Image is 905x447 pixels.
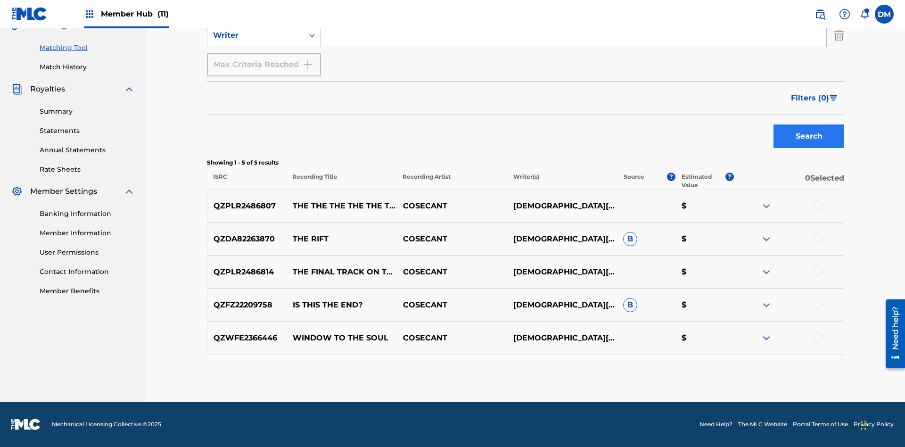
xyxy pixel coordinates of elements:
[738,420,787,429] a: The MLC Website
[761,266,772,278] img: expand
[40,126,135,136] a: Statements
[11,186,23,197] img: Member Settings
[287,332,397,344] p: WINDOW TO THE SOUL
[207,266,287,278] p: QZPLR2486814
[811,5,830,24] a: Public Search
[834,24,844,47] img: Delete Criterion
[854,420,894,429] a: Privacy Policy
[287,266,397,278] p: THE FINAL TRACK ON THE ALBUM
[761,332,772,344] img: expand
[734,173,844,190] p: 0 Selected
[40,228,135,238] a: Member Information
[287,233,397,245] p: THE RIFT
[507,233,617,245] p: [DEMOGRAPHIC_DATA][PERSON_NAME]
[814,8,826,20] img: search
[396,173,507,190] p: Recording Artist
[667,173,675,181] span: ?
[675,200,734,212] p: $
[396,332,507,344] p: COSECANT
[30,83,65,95] span: Royalties
[207,299,287,311] p: QZFZ22209758
[624,173,644,190] p: Source
[123,83,135,95] img: expand
[157,9,169,18] span: (11)
[11,83,23,95] img: Royalties
[287,299,397,311] p: IS THIS THE END?
[52,420,161,429] span: Mechanical Licensing Collective © 2025
[860,9,869,19] div: Notifications
[40,43,135,53] a: Matching Tool
[835,5,854,24] div: Help
[791,92,829,104] span: Filters ( 0 )
[507,299,617,311] p: [DEMOGRAPHIC_DATA][PERSON_NAME]
[623,298,637,312] span: B
[675,233,734,245] p: $
[207,200,287,212] p: QZPLR2486807
[287,200,397,212] p: THE THE THE THE THE THE THE THE
[879,296,905,373] iframe: Resource Center
[396,266,507,278] p: COSECANT
[40,62,135,72] a: Match History
[123,186,135,197] img: expand
[839,8,850,20] img: help
[207,233,287,245] p: QZDA82263870
[761,299,772,311] img: expand
[40,209,135,219] a: Banking Information
[101,8,169,19] span: Member Hub
[84,8,95,20] img: Top Rightsholders
[11,7,48,21] img: MLC Logo
[40,107,135,116] a: Summary
[396,233,507,245] p: COSECANT
[785,86,844,110] button: Filters (0)
[623,232,637,246] span: B
[30,186,97,197] span: Member Settings
[725,173,734,181] span: ?
[40,286,135,296] a: Member Benefits
[286,173,396,190] p: Recording Title
[861,411,866,439] div: Drag
[507,200,617,212] p: [DEMOGRAPHIC_DATA][PERSON_NAME]
[675,332,734,344] p: $
[207,158,844,167] p: Showing 1 - 5 of 5 results
[682,173,725,190] p: Estimated Value
[507,332,617,344] p: [DEMOGRAPHIC_DATA][PERSON_NAME]
[40,248,135,257] a: User Permissions
[11,419,41,430] img: logo
[507,173,617,190] p: Writer(s)
[675,299,734,311] p: $
[675,266,734,278] p: $
[207,332,287,344] p: QZWFE2366446
[507,266,617,278] p: [DEMOGRAPHIC_DATA][PERSON_NAME]
[761,200,772,212] img: expand
[396,299,507,311] p: COSECANT
[207,173,286,190] p: ISRC
[396,200,507,212] p: COSECANT
[858,402,905,447] iframe: Chat Widget
[213,30,298,41] div: Writer
[773,124,844,148] button: Search
[40,267,135,277] a: Contact Information
[761,233,772,245] img: expand
[40,165,135,174] a: Rate Sheets
[830,95,838,101] img: filter
[793,420,848,429] a: Portal Terms of Use
[699,420,732,429] a: Need Help?
[875,5,894,24] div: User Menu
[40,145,135,155] a: Annual Statements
